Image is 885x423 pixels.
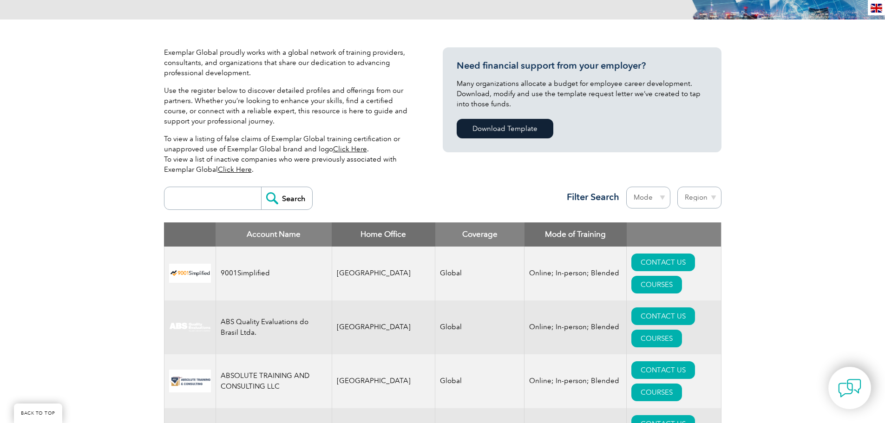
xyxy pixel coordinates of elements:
[631,361,695,379] a: CONTACT US
[524,247,627,300] td: Online; In-person; Blended
[435,354,524,408] td: Global
[631,254,695,271] a: CONTACT US
[332,354,435,408] td: [GEOGRAPHIC_DATA]
[332,247,435,300] td: [GEOGRAPHIC_DATA]
[169,370,211,392] img: 16e092f6-eadd-ed11-a7c6-00224814fd52-logo.png
[333,145,367,153] a: Click Here
[14,403,62,423] a: BACK TO TOP
[871,4,882,13] img: en
[457,119,553,138] a: Download Template
[561,191,619,203] h3: Filter Search
[524,354,627,408] td: Online; In-person; Blended
[169,264,211,283] img: 37c9c059-616f-eb11-a812-002248153038-logo.png
[631,276,682,293] a: COURSES
[164,134,415,175] p: To view a listing of false claims of Exemplar Global training certification or unapproved use of ...
[169,322,211,332] img: c92924ac-d9bc-ea11-a814-000d3a79823d-logo.jpg
[457,60,708,72] h3: Need financial support from your employer?
[332,300,435,354] td: [GEOGRAPHIC_DATA]
[261,187,312,209] input: Search
[457,78,708,109] p: Many organizations allocate a budget for employee career development. Download, modify and use th...
[631,307,695,325] a: CONTACT US
[435,222,524,247] th: Coverage: activate to sort column ascending
[216,300,332,354] td: ABS Quality Evaluations do Brasil Ltda.
[218,165,252,174] a: Click Here
[216,354,332,408] td: ABSOLUTE TRAINING AND CONSULTING LLC
[631,384,682,401] a: COURSES
[164,47,415,78] p: Exemplar Global proudly works with a global network of training providers, consultants, and organ...
[524,222,627,247] th: Mode of Training: activate to sort column ascending
[216,247,332,300] td: 9001Simplified
[332,222,435,247] th: Home Office: activate to sort column ascending
[524,300,627,354] td: Online; In-person; Blended
[435,300,524,354] td: Global
[435,247,524,300] td: Global
[164,85,415,126] p: Use the register below to discover detailed profiles and offerings from our partners. Whether you...
[627,222,721,247] th: : activate to sort column ascending
[838,377,861,400] img: contact-chat.png
[631,330,682,347] a: COURSES
[216,222,332,247] th: Account Name: activate to sort column descending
